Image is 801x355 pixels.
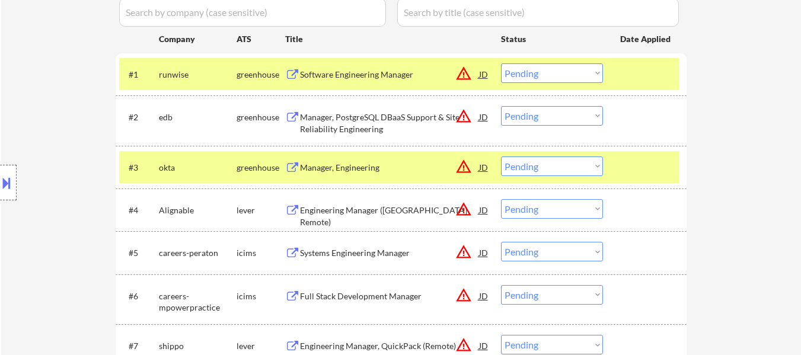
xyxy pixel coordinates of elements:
[300,290,479,302] div: Full Stack Development Manager
[300,111,479,135] div: Manager, PostgreSQL DBaaS Support & Site Reliability Engineering
[300,340,479,352] div: Engineering Manager, QuickPack (Remote)
[478,199,490,220] div: JD
[455,287,472,303] button: warning_amber
[455,65,472,82] button: warning_amber
[237,162,285,174] div: greenhouse
[455,201,472,218] button: warning_amber
[237,33,285,45] div: ATS
[501,28,603,49] div: Status
[237,290,285,302] div: icims
[300,162,479,174] div: Manager, Engineering
[237,111,285,123] div: greenhouse
[478,285,490,306] div: JD
[478,106,490,127] div: JD
[478,242,490,263] div: JD
[129,290,149,302] div: #6
[300,247,479,259] div: Systems Engineering Manager
[237,69,285,81] div: greenhouse
[300,69,479,81] div: Software Engineering Manager
[237,247,285,259] div: icims
[620,33,672,45] div: Date Applied
[300,204,479,228] div: Engineering Manager ([GEOGRAPHIC_DATA] Remote)
[159,69,237,81] div: runwise
[478,156,490,178] div: JD
[159,33,237,45] div: Company
[159,340,237,352] div: shippo
[455,244,472,260] button: warning_amber
[237,204,285,216] div: lever
[455,158,472,175] button: warning_amber
[129,340,149,352] div: #7
[237,340,285,352] div: lever
[285,33,490,45] div: Title
[129,69,149,81] div: #1
[455,337,472,353] button: warning_amber
[159,290,237,314] div: careers-mpowerpractice
[455,108,472,124] button: warning_amber
[478,63,490,85] div: JD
